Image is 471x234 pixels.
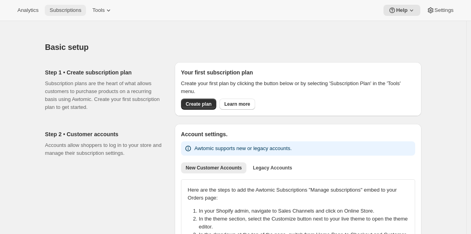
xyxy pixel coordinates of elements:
span: Create plan [186,101,212,107]
button: Analytics [13,5,43,16]
span: Help [396,7,408,13]
p: Create your first plan by clicking the button below or by selecting 'Subscription Plan' in the 'T... [181,80,415,95]
button: Help [383,5,420,16]
button: Create plan [181,99,216,110]
button: Settings [422,5,458,16]
p: Accounts allow shoppers to log in to your store and manage their subscription settings. [45,141,162,157]
a: Learn more [219,99,255,110]
span: New Customer Accounts [186,165,242,171]
button: New Customer Accounts [181,162,247,173]
span: Tools [92,7,105,13]
li: In your Shopify admin, navigate to Sales Channels and click on Online Store. [199,207,413,215]
span: Basic setup [45,43,89,51]
span: Analytics [17,7,38,13]
p: Here are the steps to add the Awtomic Subscriptions "Manage subscriptions" embed to your Orders p... [188,186,408,202]
button: Subscriptions [45,5,86,16]
li: In the theme section, select the Customize button next to your live theme to open the theme editor. [199,215,413,231]
span: Settings [435,7,454,13]
h2: Step 1 • Create subscription plan [45,68,162,76]
h2: Your first subscription plan [181,68,415,76]
p: Awtomic supports new or legacy accounts. [195,145,292,152]
p: Subscription plans are the heart of what allows customers to purchase products on a recurring bas... [45,80,162,111]
button: Tools [88,5,117,16]
span: Legacy Accounts [253,165,292,171]
h2: Account settings. [181,130,415,138]
button: Legacy Accounts [248,162,297,173]
span: Learn more [224,101,250,107]
span: Subscriptions [50,7,81,13]
h2: Step 2 • Customer accounts [45,130,162,138]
